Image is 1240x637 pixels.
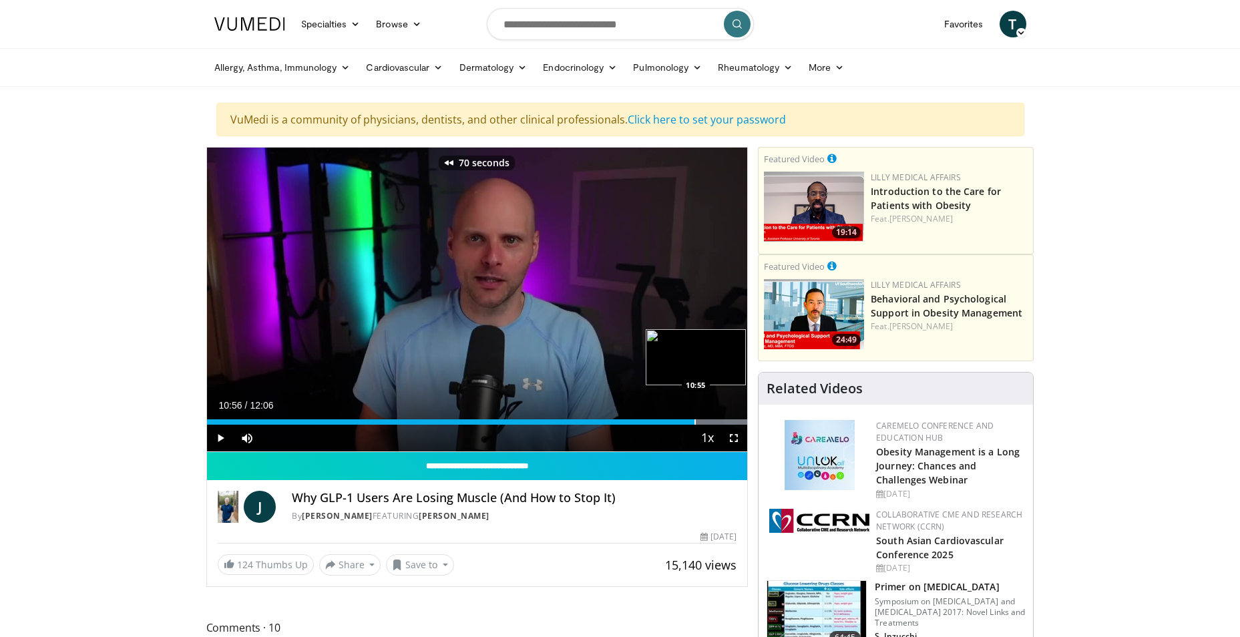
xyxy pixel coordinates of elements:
span: 15,140 views [665,557,737,573]
img: a04ee3ba-8487-4636-b0fb-5e8d268f3737.png.150x105_q85_autocrop_double_scale_upscale_version-0.2.png [769,509,869,533]
a: Dermatology [451,54,536,81]
img: acc2e291-ced4-4dd5-b17b-d06994da28f3.png.150x105_q85_crop-smart_upscale.png [764,172,864,242]
button: Fullscreen [720,425,747,451]
span: Comments 10 [206,619,749,636]
a: [PERSON_NAME] [302,510,373,521]
span: 19:14 [832,226,861,238]
img: VuMedi Logo [214,17,285,31]
a: Favorites [936,11,992,37]
img: Dr. Jordan Rennicke [218,491,239,523]
button: Share [319,554,381,576]
img: 45df64a9-a6de-482c-8a90-ada250f7980c.png.150x105_q85_autocrop_double_scale_upscale_version-0.2.jpg [785,420,855,490]
div: Feat. [871,213,1028,225]
img: image.jpeg [646,329,746,385]
a: Cardiovascular [358,54,451,81]
a: Endocrinology [535,54,625,81]
input: Search topics, interventions [487,8,754,40]
a: [PERSON_NAME] [419,510,489,521]
a: More [801,54,852,81]
a: 124 Thumbs Up [218,554,314,575]
a: Lilly Medical Affairs [871,279,961,290]
small: Featured Video [764,153,825,165]
a: Collaborative CME and Research Network (CCRN) [876,509,1022,532]
div: Feat. [871,321,1028,333]
span: 124 [237,558,253,571]
video-js: Video Player [207,148,748,452]
img: ba3304f6-7838-4e41-9c0f-2e31ebde6754.png.150x105_q85_crop-smart_upscale.png [764,279,864,349]
button: Mute [234,425,260,451]
h4: Why GLP-1 Users Are Losing Muscle (And How to Stop It) [292,491,737,505]
h4: Related Videos [767,381,863,397]
div: [DATE] [700,531,737,543]
a: 19:14 [764,172,864,242]
a: Browse [368,11,429,37]
a: Click here to set your password [628,112,786,127]
a: [PERSON_NAME] [889,213,953,224]
button: Playback Rate [694,425,720,451]
p: Symposium on [MEDICAL_DATA] and [MEDICAL_DATA] 2017: Novel Links and Treatments [875,596,1025,628]
a: Introduction to the Care for Patients with Obesity [871,185,1001,212]
div: [DATE] [876,488,1022,500]
a: T [1000,11,1026,37]
a: Obesity Management is a Long Journey: Chances and Challenges Webinar [876,445,1020,486]
div: [DATE] [876,562,1022,574]
a: South Asian Cardiovascular Conference 2025 [876,534,1004,561]
a: [PERSON_NAME] [889,321,953,332]
button: Save to [386,554,454,576]
a: Behavioral and Psychological Support in Obesity Management [871,292,1022,319]
small: Featured Video [764,260,825,272]
a: Lilly Medical Affairs [871,172,961,183]
div: VuMedi is a community of physicians, dentists, and other clinical professionals. [216,103,1024,136]
span: 12:06 [250,400,273,411]
p: 70 seconds [459,158,509,168]
a: CaReMeLO Conference and Education Hub [876,420,994,443]
a: J [244,491,276,523]
span: 24:49 [832,334,861,346]
div: Progress Bar [207,419,748,425]
h3: Primer on [MEDICAL_DATA] [875,580,1025,594]
a: Allergy, Asthma, Immunology [206,54,359,81]
a: 24:49 [764,279,864,349]
a: Rheumatology [710,54,801,81]
div: By FEATURING [292,510,737,522]
a: Pulmonology [625,54,710,81]
button: Play [207,425,234,451]
span: / [245,400,248,411]
span: 10:56 [219,400,242,411]
a: Specialties [293,11,369,37]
